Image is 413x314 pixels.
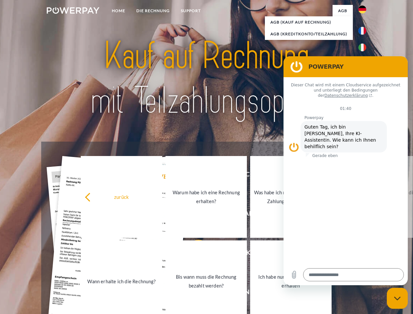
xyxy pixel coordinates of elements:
[387,288,408,309] iframe: Schaltfläche zum Öffnen des Messaging-Fensters; Konversation läuft
[265,16,353,28] a: AGB (Kauf auf Rechnung)
[358,27,366,35] img: fr
[169,272,243,290] div: Bis wann muss die Rechnung bezahlt werden?
[254,188,328,206] div: Was habe ich noch offen, ist meine Zahlung eingegangen?
[131,5,175,17] a: DIE RECHNUNG
[85,277,158,286] div: Wann erhalte ich die Rechnung?
[106,5,131,17] a: Home
[284,56,408,285] iframe: Messaging-Fenster
[62,31,351,125] img: title-powerpay_de.svg
[47,7,99,14] img: logo-powerpay-white.svg
[85,192,158,201] div: zurück
[169,188,243,206] div: Warum habe ich eine Rechnung erhalten?
[254,272,328,290] div: Ich habe nur eine Teillieferung erhalten
[250,156,332,238] a: Was habe ich noch offen, ist meine Zahlung eingegangen?
[333,5,353,17] a: agb
[175,5,206,17] a: SUPPORT
[265,28,353,40] a: AGB (Kreditkonto/Teilzahlung)
[358,6,366,13] img: de
[358,44,366,51] img: it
